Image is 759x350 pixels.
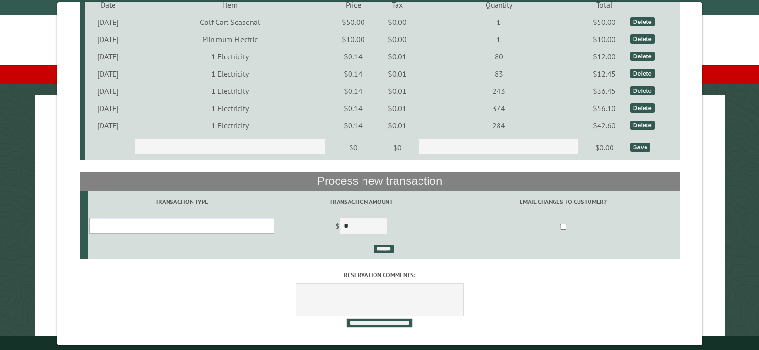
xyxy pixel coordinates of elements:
td: 1 Electricity [131,117,329,134]
td: $0.14 [329,82,377,100]
td: $0.01 [377,82,418,100]
td: $0.14 [329,117,377,134]
td: 374 [418,100,580,117]
div: Delete [630,52,655,61]
th: Process new transaction [79,172,679,190]
td: $10.00 [329,31,377,48]
td: $0.00 [377,31,418,48]
td: $0.01 [377,100,418,117]
td: $50.00 [329,13,377,31]
td: Golf Cart Seasonal [131,13,329,31]
td: $0.00 [580,134,628,161]
td: [DATE] [85,65,131,82]
div: Delete [630,121,655,130]
td: $0.14 [329,100,377,117]
td: $0 [377,134,418,161]
div: Delete [630,69,655,78]
td: $12.00 [580,48,628,65]
td: [DATE] [85,100,131,117]
td: 1 Electricity [131,82,329,100]
td: $10.00 [580,31,628,48]
td: $0.01 [377,117,418,134]
td: $0 [329,134,377,161]
label: Transaction Type [89,197,274,206]
div: Delete [630,17,655,26]
td: $0.14 [329,48,377,65]
td: 1 Electricity [131,65,329,82]
td: $0.14 [329,65,377,82]
label: Email changes to customer? [448,197,678,206]
td: $56.10 [580,100,628,117]
td: 1 [418,13,580,31]
td: $0.01 [377,48,418,65]
td: $50.00 [580,13,628,31]
td: Minimum Electric [131,31,329,48]
td: [DATE] [85,48,131,65]
label: Transaction Amount [277,197,445,206]
td: 1 Electricity [131,100,329,117]
td: $ [276,214,447,240]
td: 284 [418,117,580,134]
td: [DATE] [85,13,131,31]
td: $0.00 [377,13,418,31]
div: Save [630,143,650,152]
td: $12.45 [580,65,628,82]
td: $42.60 [580,117,628,134]
label: Reservation comments: [79,271,679,280]
div: Delete [630,86,655,95]
td: 243 [418,82,580,100]
td: [DATE] [85,117,131,134]
td: 1 Electricity [131,48,329,65]
td: $0.01 [377,65,418,82]
td: 80 [418,48,580,65]
td: [DATE] [85,31,131,48]
div: Delete [630,103,655,113]
div: Delete [630,34,655,44]
td: 83 [418,65,580,82]
small: © Campground Commander LLC. All rights reserved. [326,339,434,346]
td: [DATE] [85,82,131,100]
td: 1 [418,31,580,48]
td: $36.45 [580,82,628,100]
